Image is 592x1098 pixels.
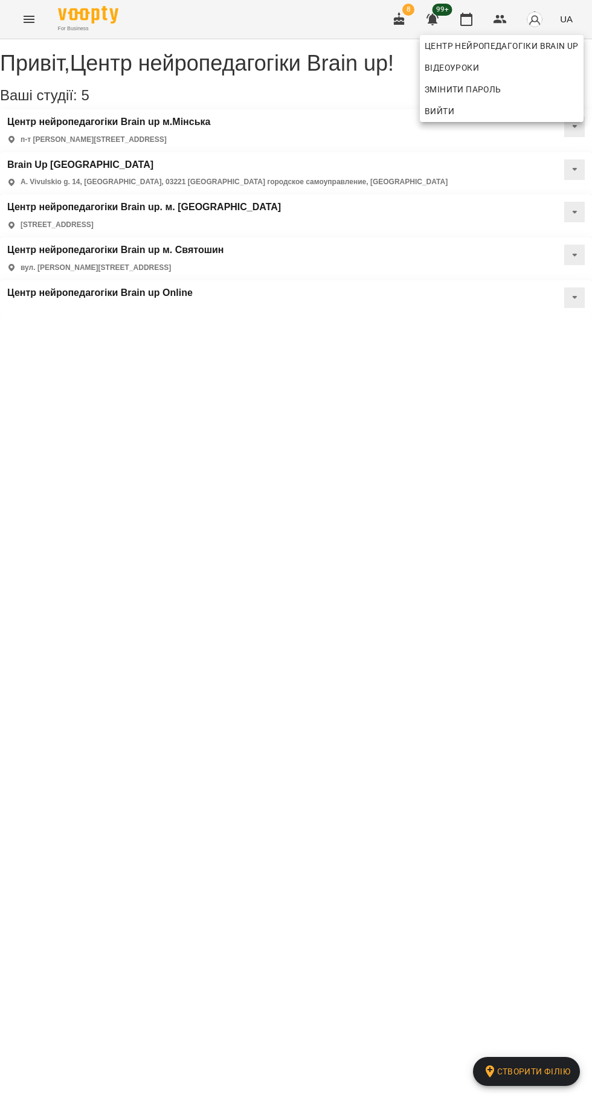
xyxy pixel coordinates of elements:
span: Відеоуроки [425,60,479,75]
a: Відеоуроки [420,57,484,79]
button: Вийти [420,100,584,122]
a: Центр нейропедагогіки Brain up [420,35,584,57]
a: Змінити пароль [420,79,584,100]
span: Змінити пароль [425,82,579,97]
span: Вийти [425,104,454,118]
span: Центр нейропедагогіки Brain up [425,39,579,53]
